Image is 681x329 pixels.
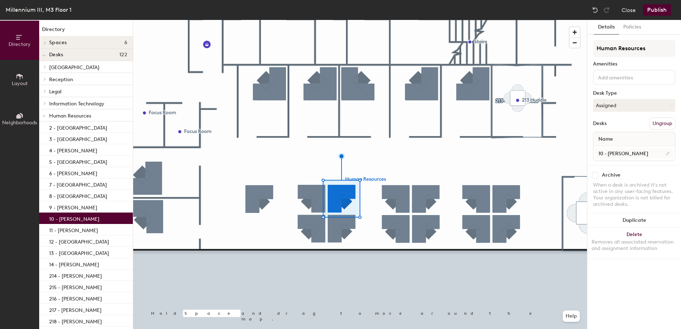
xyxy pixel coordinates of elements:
span: Directory [9,41,31,47]
span: Layout [12,80,28,87]
span: Human Resources [49,113,91,119]
span: 6 [124,40,127,46]
input: Add amenities [597,73,661,81]
div: Desks [593,121,607,126]
div: Archive [602,172,620,178]
p: 8 - [GEOGRAPHIC_DATA] [49,191,107,199]
p: 5 - [GEOGRAPHIC_DATA] [49,157,107,165]
p: 214 - [PERSON_NAME] [49,271,102,279]
span: Spaces [49,40,67,46]
img: Undo [592,6,599,14]
div: Amenities [593,61,675,67]
input: Unnamed desk [595,148,674,158]
p: 12 - [GEOGRAPHIC_DATA] [49,237,109,245]
div: Removes all associated reservation and assignment information [592,239,677,252]
button: Close [622,4,636,16]
p: 217 - [PERSON_NAME] [49,305,102,313]
p: 3 - [GEOGRAPHIC_DATA] [49,134,107,142]
p: 2 - [GEOGRAPHIC_DATA] [49,123,107,131]
p: 9 - [PERSON_NAME] [49,203,97,211]
span: Name [595,133,617,146]
span: Legal [49,89,62,95]
span: Neighborhoods [2,120,37,126]
span: [GEOGRAPHIC_DATA] [49,64,99,70]
div: Desk Type [593,90,675,96]
span: Information Technology [49,101,104,107]
button: Assigned [593,99,675,112]
div: Millennium III, M3 Floor 1 [6,5,72,14]
span: 122 [119,52,127,58]
p: 215 - [PERSON_NAME] [49,282,102,291]
span: Desks [49,52,63,58]
p: 13 - [GEOGRAPHIC_DATA] [49,248,109,256]
img: Redo [603,6,610,14]
span: Reception [49,77,73,83]
p: 4 - [PERSON_NAME] [49,146,97,154]
div: When a desk is archived it's not active in any user-facing features. Your organization is not bil... [593,182,675,208]
h1: Directory [39,26,133,37]
button: Ungroup [649,117,675,130]
button: Help [563,310,580,322]
p: 7 - [GEOGRAPHIC_DATA] [49,180,107,188]
button: Duplicate [587,213,681,228]
p: 6 - [PERSON_NAME] [49,168,97,177]
button: Policies [619,20,645,35]
button: Details [594,20,619,35]
p: 14 - [PERSON_NAME] [49,260,99,268]
p: 11 - [PERSON_NAME] [49,225,98,234]
button: Publish [643,4,671,16]
p: 218 - [PERSON_NAME] [49,317,102,325]
p: 216 - [PERSON_NAME] [49,294,102,302]
button: DeleteRemoves all associated reservation and assignment information [587,228,681,259]
p: 10 - [PERSON_NAME] [49,214,99,222]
